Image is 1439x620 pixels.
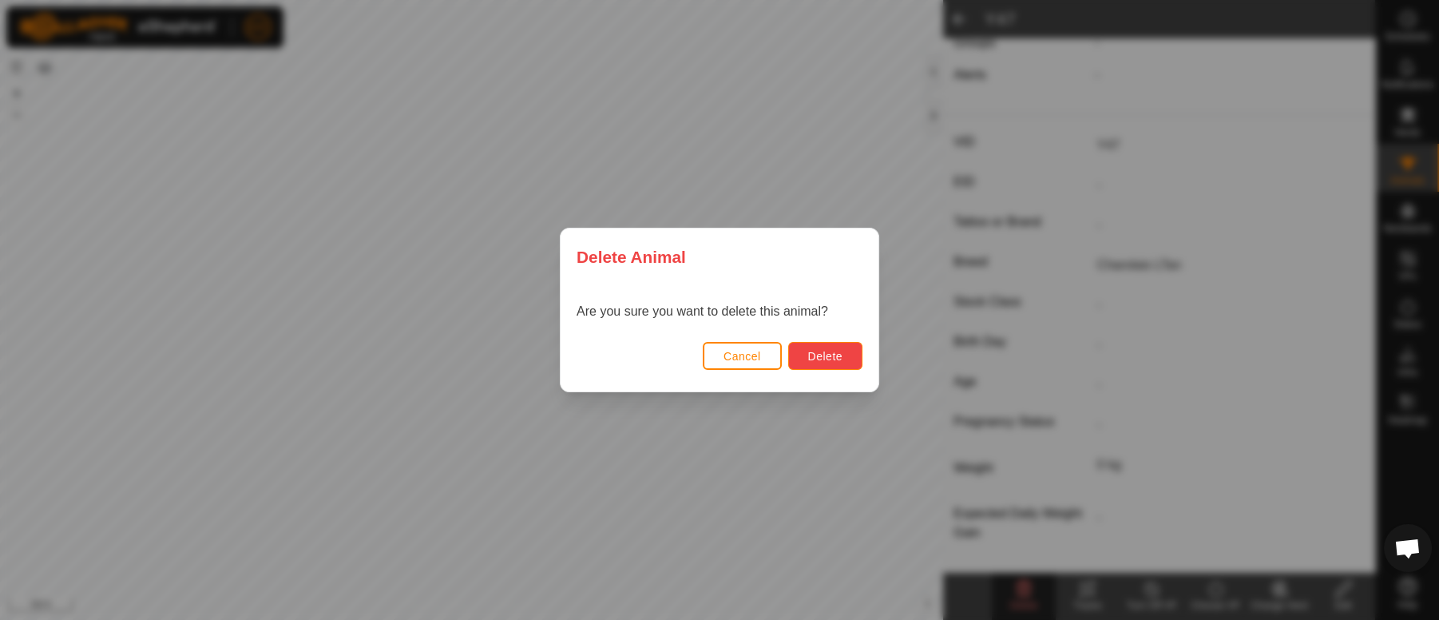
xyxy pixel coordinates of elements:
button: Delete [788,342,862,370]
div: Open chat [1384,524,1432,572]
span: Cancel [723,350,761,363]
span: Delete [808,350,842,363]
button: Cancel [703,342,782,370]
div: Delete Animal [561,229,878,285]
span: Are you sure you want to delete this animal? [577,304,828,318]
